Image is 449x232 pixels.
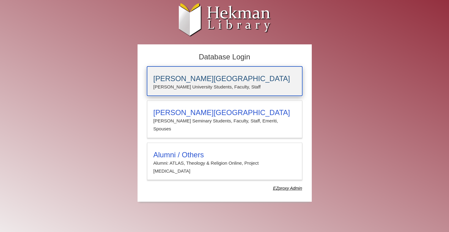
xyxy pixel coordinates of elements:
h2: Database Login [144,51,305,63]
p: [PERSON_NAME] Seminary Students, Faculty, Staff, Emeriti, Spouses [153,117,296,133]
h3: Alumni / Others [153,151,296,159]
a: [PERSON_NAME][GEOGRAPHIC_DATA][PERSON_NAME] University Students, Faculty, Staff [147,66,302,96]
a: [PERSON_NAME][GEOGRAPHIC_DATA][PERSON_NAME] Seminary Students, Faculty, Staff, Emeriti, Spouses [147,100,302,138]
p: Alumni: ATLAS, Theology & Religion Online, Project [MEDICAL_DATA] [153,159,296,175]
summary: Alumni / OthersAlumni: ATLAS, Theology & Religion Online, Project [MEDICAL_DATA] [153,151,296,175]
h3: [PERSON_NAME][GEOGRAPHIC_DATA] [153,74,296,83]
h3: [PERSON_NAME][GEOGRAPHIC_DATA] [153,108,296,117]
dfn: Use Alumni login [273,186,302,191]
p: [PERSON_NAME] University Students, Faculty, Staff [153,83,296,91]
